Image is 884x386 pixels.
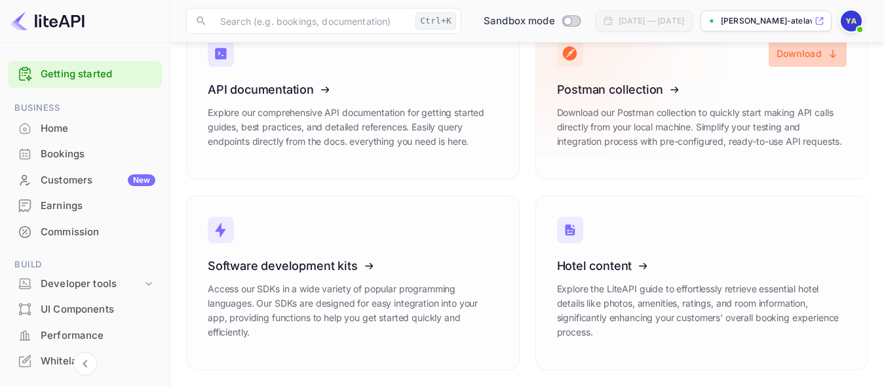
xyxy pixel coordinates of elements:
div: Commission [8,220,162,245]
span: Build [8,258,162,272]
a: CustomersNew [8,168,162,192]
div: Whitelabel [8,349,162,374]
div: Developer tools [41,277,142,292]
a: Home [8,116,162,140]
div: Whitelabel [41,354,155,369]
div: Performance [41,328,155,343]
button: Collapse navigation [73,352,97,376]
a: Software development kitsAccess our SDKs in a wide variety of popular programming languages. Our ... [186,195,520,370]
div: Home [41,121,155,136]
span: Business [8,101,162,115]
img: Yodit Atelaw [841,10,862,31]
div: CustomersNew [8,168,162,193]
a: Bookings [8,142,162,166]
a: Hotel contentExplore the LiteAPI guide to effortlessly retrieve essential hotel details like phot... [535,195,869,370]
p: Explore the LiteAPI guide to effortlessly retrieve essential hotel details like photos, amenities... [557,282,847,339]
h3: Hotel content [557,259,847,273]
a: Commission [8,220,162,244]
h3: Software development kits [208,259,498,273]
span: Sandbox mode [484,14,555,29]
div: Developer tools [8,273,162,296]
div: Getting started [8,61,162,88]
p: Access our SDKs in a wide variety of popular programming languages. Our SDKs are designed for eas... [208,282,498,339]
div: Bookings [41,147,155,162]
div: Home [8,116,162,142]
p: [PERSON_NAME]-atelaw-e105w.nui... [721,15,812,27]
div: Customers [41,173,155,188]
div: UI Components [8,297,162,322]
p: Explore our comprehensive API documentation for getting started guides, best practices, and detai... [208,106,498,149]
a: Whitelabel [8,349,162,373]
div: New [128,174,155,186]
input: Search (e.g. bookings, documentation) [212,8,410,34]
h3: API documentation [208,83,498,96]
a: Performance [8,323,162,347]
div: Commission [41,225,155,240]
img: LiteAPI logo [10,10,85,31]
a: API documentationExplore our comprehensive API documentation for getting started guides, best pra... [186,19,520,180]
div: Ctrl+K [415,12,456,29]
a: Getting started [41,67,155,82]
div: [DATE] — [DATE] [619,15,684,27]
div: UI Components [41,302,155,317]
div: Earnings [8,193,162,219]
div: Earnings [41,199,155,214]
div: Bookings [8,142,162,167]
div: Switch to Production mode [478,14,585,29]
a: UI Components [8,297,162,321]
div: Performance [8,323,162,349]
button: Download [769,41,847,67]
a: Earnings [8,193,162,218]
